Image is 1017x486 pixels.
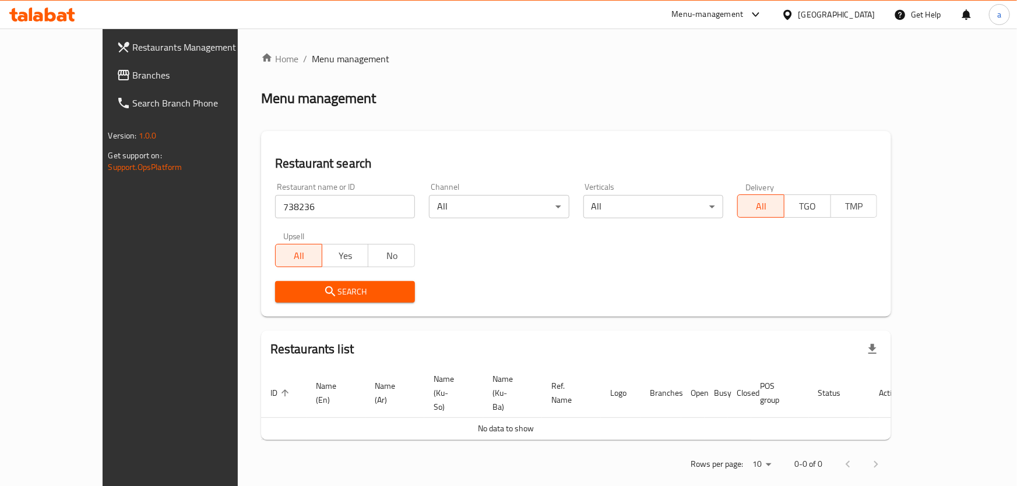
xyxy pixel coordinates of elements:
[583,195,723,218] div: All
[139,128,157,143] span: 1.0.0
[373,247,410,264] span: No
[133,96,263,110] span: Search Branch Phone
[434,372,469,414] span: Name (Ku-So)
[818,386,856,400] span: Status
[478,421,534,436] span: No data to show
[836,198,873,215] span: TMP
[275,155,878,172] h2: Restaurant search
[794,457,822,471] p: 0-0 of 0
[492,372,528,414] span: Name (Ku-Ba)
[742,198,780,215] span: All
[601,368,641,418] th: Logo
[784,194,831,218] button: TGO
[133,40,263,54] span: Restaurants Management
[312,52,389,66] span: Menu management
[728,368,751,418] th: Closed
[261,52,298,66] a: Home
[429,195,569,218] div: All
[275,195,415,218] input: Search for restaurant name or ID..
[108,128,137,143] span: Version:
[798,8,875,21] div: [GEOGRAPHIC_DATA]
[107,61,272,89] a: Branches
[280,247,318,264] span: All
[133,68,263,82] span: Branches
[997,8,1001,21] span: a
[368,244,415,267] button: No
[108,148,162,163] span: Get support on:
[681,368,705,418] th: Open
[275,281,415,303] button: Search
[641,368,681,418] th: Branches
[672,8,744,22] div: Menu-management
[261,52,892,66] nav: breadcrumb
[327,247,364,264] span: Yes
[737,194,784,218] button: All
[551,379,587,407] span: Ref. Name
[761,379,795,407] span: POS group
[261,89,376,108] h2: Menu management
[831,194,878,218] button: TMP
[107,89,272,117] a: Search Branch Phone
[284,285,406,299] span: Search
[322,244,369,267] button: Yes
[748,456,776,473] div: Rows per page:
[691,457,743,471] p: Rows per page:
[705,368,728,418] th: Busy
[870,368,910,418] th: Action
[303,52,307,66] li: /
[789,198,826,215] span: TGO
[316,379,351,407] span: Name (En)
[270,340,354,358] h2: Restaurants list
[375,379,410,407] span: Name (Ar)
[270,386,293,400] span: ID
[261,368,910,440] table: enhanced table
[275,244,322,267] button: All
[745,183,775,191] label: Delivery
[107,33,272,61] a: Restaurants Management
[858,335,886,363] div: Export file
[283,232,305,240] label: Upsell
[108,159,182,175] a: Support.OpsPlatform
